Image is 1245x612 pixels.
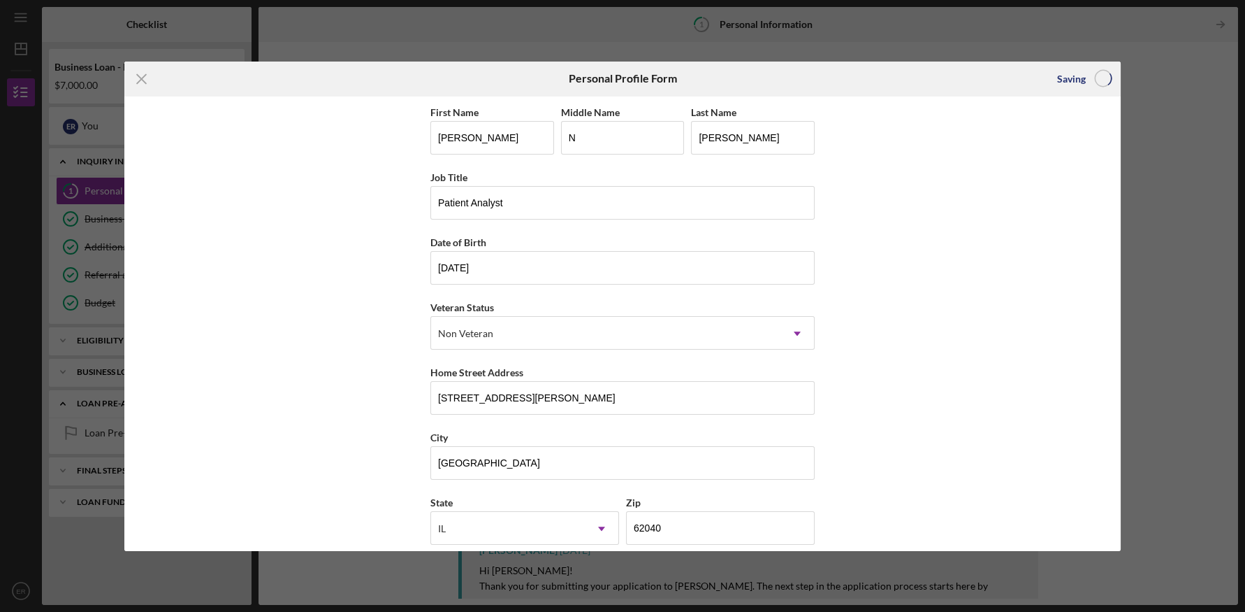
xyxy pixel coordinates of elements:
label: Home Street Address [430,367,523,378]
button: Saving [1043,65,1121,93]
div: Non Veteran [438,328,493,339]
div: Saving [1057,65,1086,93]
label: City [430,432,448,443]
label: Job Title [430,171,467,183]
h6: Personal Profile Form [569,72,677,85]
label: Date of Birth [430,236,486,248]
label: Middle Name [561,106,620,118]
div: IL [438,523,446,534]
label: Last Name [691,106,736,118]
label: Zip [626,497,641,508]
label: First Name [430,106,479,118]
